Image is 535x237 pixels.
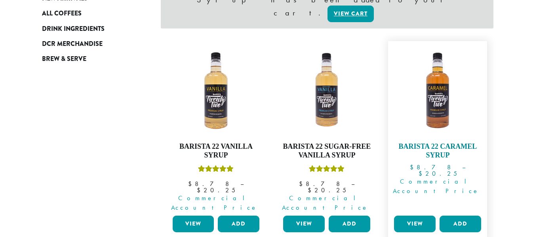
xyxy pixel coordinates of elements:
[392,142,483,159] h4: Barista 22 Caramel Syrup
[197,186,235,194] bdi: 20.25
[392,45,483,136] img: CARAMEL-1-300x300.png
[42,24,105,34] span: Drink Ingredients
[392,45,483,212] a: Barista 22 Caramel Syrup Commercial Account Price
[389,177,483,196] span: Commercial Account Price
[197,186,204,194] span: $
[281,142,372,159] h4: Barista 22 Sugar-Free Vanilla Syrup
[218,216,259,232] button: Add
[42,21,137,36] a: Drink Ingredients
[308,186,346,194] bdi: 20.25
[278,193,372,212] span: Commercial Account Price
[309,164,345,176] div: Rated 5.00 out of 5
[42,51,137,66] a: Brew & Serve
[299,180,344,188] bdi: 8.78
[327,6,374,22] a: View cart
[170,45,261,136] img: VANILLA-300x300.png
[168,193,262,212] span: Commercial Account Price
[299,180,306,188] span: $
[42,39,103,49] span: DCR Merchandise
[281,45,372,212] a: Barista 22 Sugar-Free Vanilla SyrupRated 5.00 out of 5 Commercial Account Price
[308,186,314,194] span: $
[171,45,262,212] a: Barista 22 Vanilla SyrupRated 5.00 out of 5 Commercial Account Price
[198,164,234,176] div: Rated 5.00 out of 5
[419,169,425,178] span: $
[173,216,214,232] a: View
[283,216,325,232] a: View
[42,54,86,64] span: Brew & Serve
[440,216,481,232] button: Add
[462,163,465,171] span: –
[281,45,372,136] img: SF-VANILLA-300x300.png
[188,180,195,188] span: $
[188,180,233,188] bdi: 8.78
[329,216,370,232] button: Add
[240,180,244,188] span: –
[394,216,436,232] a: View
[42,36,137,51] a: DCR Merchandise
[410,163,417,171] span: $
[351,180,354,188] span: –
[419,169,457,178] bdi: 20.25
[410,163,455,171] bdi: 8.78
[42,6,137,21] a: All Coffees
[171,142,262,159] h4: Barista 22 Vanilla Syrup
[42,9,82,19] span: All Coffees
